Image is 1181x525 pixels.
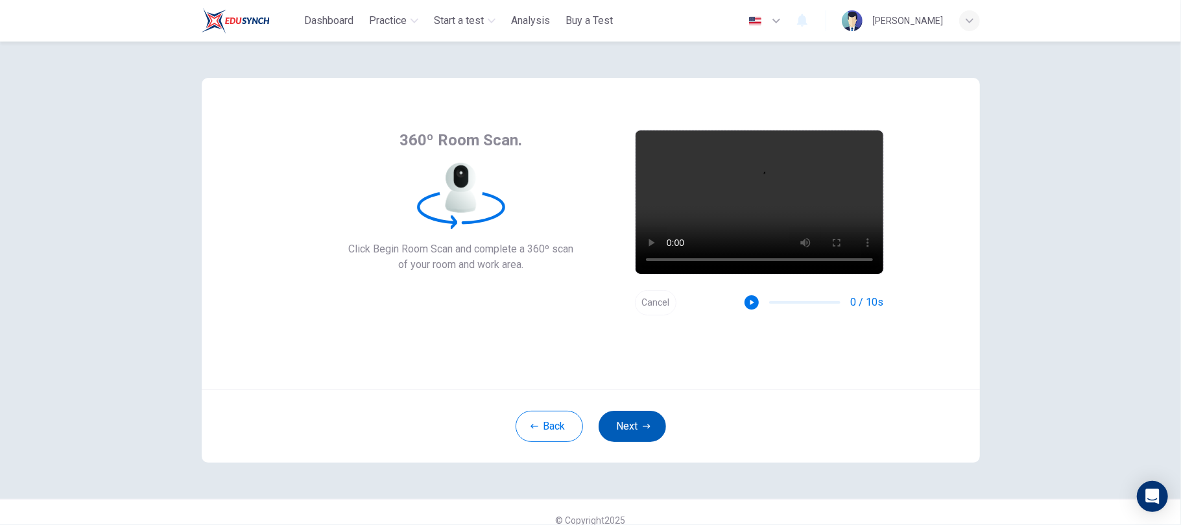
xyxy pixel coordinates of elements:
button: Next [599,411,666,442]
div: [PERSON_NAME] [873,13,944,29]
img: Profile picture [842,10,863,31]
button: Back [516,411,583,442]
span: Click Begin Room Scan and complete a 360º scan [348,241,573,257]
button: Practice [364,9,423,32]
img: ELTC logo [202,8,270,34]
span: Buy a Test [566,13,613,29]
span: 0 / 10s [851,295,884,310]
span: 360º Room Scan. [400,130,522,151]
button: Start a test [429,9,501,32]
button: Dashboard [299,9,359,32]
button: Analysis [506,9,555,32]
span: Practice [369,13,407,29]
a: ELTC logo [202,8,300,34]
div: Open Intercom Messenger [1137,481,1168,512]
span: Analysis [511,13,550,29]
button: Cancel [635,290,676,315]
span: Dashboard [304,13,353,29]
img: en [747,16,763,26]
span: of your room and work area. [348,257,573,273]
span: Start a test [434,13,484,29]
button: Buy a Test [560,9,618,32]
